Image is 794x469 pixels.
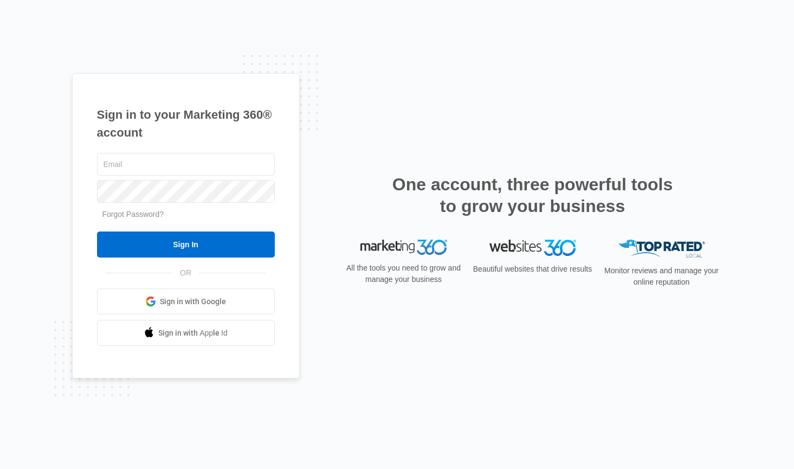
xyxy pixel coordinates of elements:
[172,267,199,279] span: OR
[97,106,275,142] h1: Sign in to your Marketing 360® account
[389,174,676,217] h2: One account, three powerful tools to grow your business
[97,320,275,346] a: Sign in with Apple Id
[472,264,593,275] p: Beautiful websites that drive results
[160,296,226,307] span: Sign in with Google
[489,240,576,255] img: Websites 360
[343,262,464,285] p: All the tools you need to grow and manage your business
[97,153,275,176] input: Email
[97,288,275,314] a: Sign in with Google
[360,240,447,255] img: Marketing 360
[97,232,275,258] input: Sign In
[158,327,228,339] span: Sign in with Apple Id
[102,210,164,219] a: Forgot Password?
[618,240,705,258] img: Top Rated Local
[601,265,722,288] p: Monitor reviews and manage your online reputation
